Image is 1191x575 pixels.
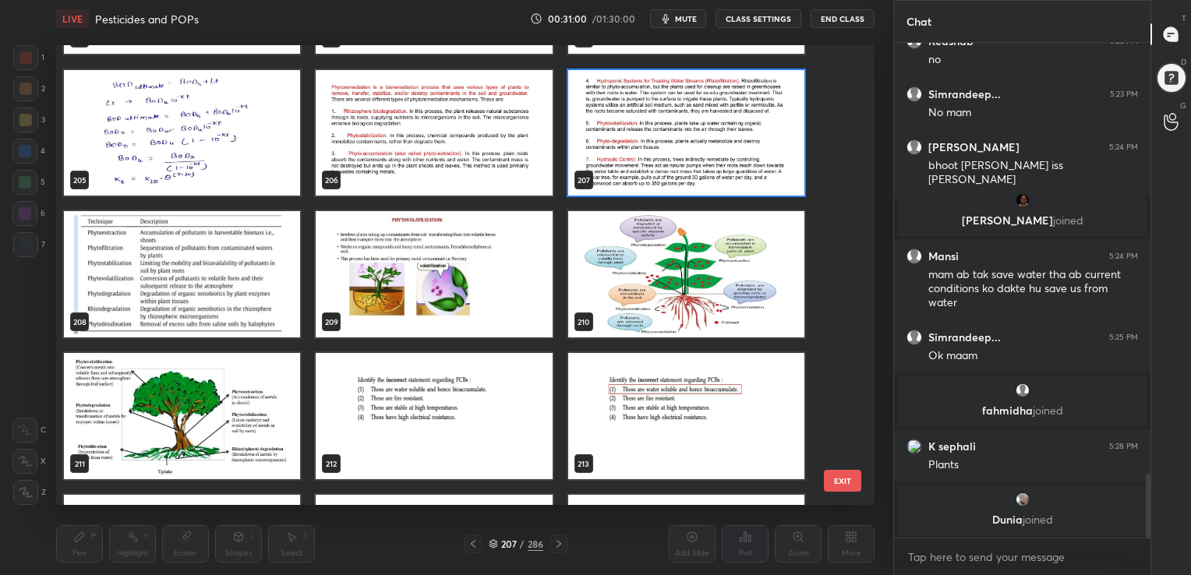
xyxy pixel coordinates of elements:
[1015,192,1030,208] img: 7fc034c010d9473b973aad783a98d630.44694031_3
[13,108,45,132] div: 3
[811,9,875,28] button: End Class
[1109,442,1138,451] div: 5:28 PM
[13,480,46,505] div: Z
[1109,333,1138,342] div: 5:25 PM
[928,52,1138,68] div: no
[824,470,861,492] button: EXIT
[928,348,1138,364] div: Ok maam
[528,537,543,551] div: 286
[1110,90,1138,99] div: 5:23 PM
[928,330,1001,344] h6: Simrandeep...
[928,267,1138,311] div: mam ab tak save water tha ab current conditions ko dakte hu save us from water
[928,457,1138,473] div: Plants
[675,13,697,24] span: mute
[501,539,517,549] div: 207
[13,76,45,101] div: 2
[1182,12,1186,24] p: T
[907,214,1137,227] p: [PERSON_NAME]
[12,170,45,195] div: 5
[95,12,199,26] h4: Pesticides and POPs
[928,439,976,453] h6: K sephali
[12,201,45,226] div: 6
[907,249,922,264] img: default.png
[928,249,959,263] h6: Mansi
[907,404,1137,417] p: fahmidha
[907,439,922,454] img: 3
[1053,213,1083,228] span: joined
[894,43,1150,538] div: grid
[56,45,847,506] div: grid
[64,211,300,337] img: 1757071858EJKLVE.pdf
[907,139,922,155] img: default.png
[894,1,944,42] p: Chat
[650,9,706,28] button: mute
[1109,143,1138,152] div: 5:24 PM
[928,87,1001,101] h6: Simrandeep...
[1109,252,1138,261] div: 5:24 PM
[64,69,300,196] img: 1757071858EJKLVE.pdf
[928,158,1138,188] div: bhoot [PERSON_NAME] iss [PERSON_NAME]
[316,353,552,479] img: 1757071858EJKLVE.pdf
[56,9,89,28] div: LIVE
[520,539,525,549] div: /
[13,45,44,70] div: 1
[1015,492,1030,507] img: af8c047334a746afafacb8c80354ead8.jpg
[13,232,45,257] div: 7
[316,69,552,196] img: 1757071858EJKLVE.pdf
[568,69,804,196] img: 1757071858EJKLVE.pdf
[316,211,552,337] img: 1757071858EJKLVE.pdf
[1033,403,1063,418] span: joined
[12,418,46,443] div: C
[1180,100,1186,111] p: G
[1023,512,1053,527] span: joined
[928,105,1138,121] div: No mam
[12,449,46,474] div: X
[907,86,922,102] img: default.png
[1181,56,1186,68] p: D
[568,211,804,337] img: 1757071858EJKLVE.pdf
[64,353,300,479] img: 1757071858EJKLVE.pdf
[907,513,1137,526] p: Dunia
[928,140,1020,154] h6: [PERSON_NAME]
[12,139,45,164] div: 4
[907,330,922,345] img: default.png
[716,9,801,28] button: CLASS SETTINGS
[568,353,804,479] img: 1757071858EJKLVE.pdf
[1015,383,1030,398] img: default.png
